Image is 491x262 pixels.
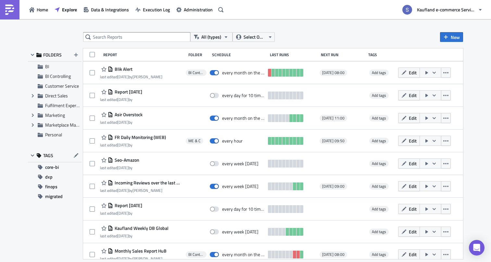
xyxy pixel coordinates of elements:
span: finops [45,182,57,192]
div: every day for 10 times [222,206,265,212]
span: Blik Alert [113,66,132,72]
time: 2025-08-15T10:10:51Z [117,142,129,148]
button: Edit [398,90,420,100]
span: [DATE] 09:00 [322,184,345,189]
span: Execution Log [143,6,170,13]
div: last edited by [100,143,166,147]
time: 2025-08-21T08:13:05Z [117,96,129,103]
span: Add tags [369,183,389,190]
span: BI [45,63,49,70]
span: Add tags [372,138,386,144]
button: Edit [398,227,420,237]
span: Marketing [45,112,65,119]
span: Add tags [369,138,389,144]
button: Select Owner [233,32,275,42]
div: every week on Monday [222,183,258,189]
span: Edit [409,160,417,167]
button: Administration [173,5,216,15]
span: FOLDERS [43,52,62,58]
span: Add tags [372,229,386,235]
div: last edited by [PERSON_NAME] [100,74,162,79]
span: Edit [409,251,417,258]
img: Avatar [402,4,413,15]
span: Edit [409,206,417,212]
button: Edit [398,181,420,191]
span: Add tags [372,69,386,76]
time: 2025-08-04T07:57:52Z [117,256,129,262]
button: Edit [398,158,420,168]
div: every week on Tuesday [222,229,258,235]
div: Folder [188,52,209,57]
span: Add tags [369,229,389,235]
span: [DATE] 08:00 [322,252,345,257]
span: Direct Sales [45,92,68,99]
span: Edit [409,92,417,99]
span: [DATE] 09:50 [322,138,345,143]
span: Report 2025-08-11 [113,203,142,208]
span: BI Controlling [188,252,204,257]
span: Add tags [372,160,386,167]
button: Edit [398,136,420,146]
span: Marketplace Management [45,121,96,128]
button: Kaufland e-commerce Services GmbH & Co. KG [398,3,486,17]
div: every hour [222,138,243,144]
div: last edited by [PERSON_NAME] [100,188,183,193]
span: Add tags [369,92,389,99]
div: every month on the 2nd [222,70,265,76]
span: Personal [45,131,62,138]
span: core-bi [45,162,59,172]
time: 2025-08-12T08:40:34Z [117,187,129,193]
div: last edited by [100,233,169,238]
span: Add tags [372,92,386,98]
button: Edit [398,68,420,78]
span: Edit [409,69,417,76]
a: Explore [51,5,80,15]
span: Incoming Reviews over the last week [113,180,183,186]
a: Execution Log [132,5,173,15]
button: Data & Integrations [80,5,132,15]
span: Edit [409,115,417,121]
button: Edit [398,113,420,123]
span: FR Daily Monitoring (WEB) [113,134,166,140]
div: Report [103,52,185,57]
div: every day for 10 times [222,93,265,98]
span: Administration [184,6,213,13]
time: 2025-08-21T12:38:51Z [117,74,129,80]
div: Tags [368,52,396,57]
button: dxp [28,172,82,182]
span: Seo-Amazon [113,157,139,163]
time: 2025-08-11T14:21:27Z [117,210,129,216]
span: BI Controlling [45,73,71,80]
span: TAGS [43,153,53,158]
button: Home [26,5,51,15]
span: Add tags [372,251,386,257]
span: migrated [45,192,63,201]
span: Report 2025-08-21 [113,89,142,95]
span: All (types) [201,33,221,41]
div: every week on Wednesday [222,161,258,167]
div: Open Intercom Messenger [469,240,485,256]
img: PushMetrics [5,5,15,15]
button: All (types) [190,32,233,42]
div: last edited by [100,97,142,102]
span: Asir Overstock [113,112,143,118]
span: Add tags [369,206,389,212]
button: Edit [398,204,420,214]
button: finops [28,182,82,192]
span: Add tags [369,69,389,76]
span: BI Controlling [188,70,204,75]
div: last edited by [100,211,142,216]
span: [DATE] 08:00 [322,70,345,75]
span: Data & Integrations [91,6,129,13]
div: Next Run [321,52,365,57]
span: ME & C [188,138,201,143]
span: Add tags [369,115,389,121]
span: Customer Service [45,82,79,89]
span: Add tags [372,183,386,189]
span: [DATE] 11:00 [322,116,345,121]
span: dxp [45,172,53,182]
span: Select Owner [244,33,265,41]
